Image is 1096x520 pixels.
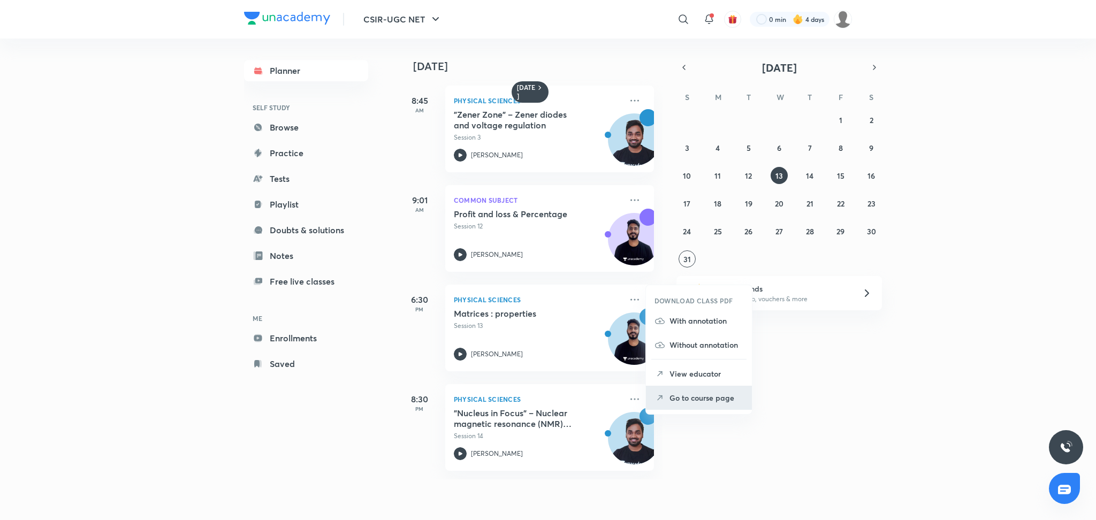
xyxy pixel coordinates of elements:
[685,282,706,304] img: referral
[685,92,689,102] abbr: Sunday
[867,226,876,236] abbr: August 30, 2025
[244,327,368,349] a: Enrollments
[832,195,849,212] button: August 22, 2025
[863,223,880,240] button: August 30, 2025
[683,171,691,181] abbr: August 10, 2025
[863,195,880,212] button: August 23, 2025
[454,194,622,207] p: Common Subject
[471,150,523,160] p: [PERSON_NAME]
[714,198,721,209] abbr: August 18, 2025
[867,171,875,181] abbr: August 16, 2025
[454,321,622,331] p: Session 13
[801,195,818,212] button: August 21, 2025
[775,171,783,181] abbr: August 13, 2025
[801,139,818,156] button: August 7, 2025
[398,107,441,113] p: AM
[471,250,523,259] p: [PERSON_NAME]
[806,171,813,181] abbr: August 14, 2025
[740,223,757,240] button: August 26, 2025
[471,449,523,458] p: [PERSON_NAME]
[683,226,691,236] abbr: August 24, 2025
[718,283,849,294] h6: Refer friends
[747,92,751,102] abbr: Tuesday
[771,223,788,240] button: August 27, 2025
[801,167,818,184] button: August 14, 2025
[398,306,441,312] p: PM
[709,139,726,156] button: August 4, 2025
[669,315,743,326] p: With annotation
[863,167,880,184] button: August 16, 2025
[740,139,757,156] button: August 5, 2025
[244,271,368,292] a: Free live classes
[679,250,696,267] button: August 31, 2025
[771,139,788,156] button: August 6, 2025
[517,83,536,101] h6: [DATE]
[839,115,842,125] abbr: August 1, 2025
[714,226,722,236] abbr: August 25, 2025
[771,195,788,212] button: August 20, 2025
[454,94,622,107] p: Physical Sciences
[454,221,622,231] p: Session 12
[244,309,368,327] h6: ME
[683,198,690,209] abbr: August 17, 2025
[808,92,812,102] abbr: Thursday
[244,60,368,81] a: Planner
[839,143,843,153] abbr: August 8, 2025
[714,171,721,181] abbr: August 11, 2025
[608,219,660,270] img: Avatar
[709,195,726,212] button: August 18, 2025
[244,12,330,25] img: Company Logo
[398,393,441,406] h5: 8:30
[454,209,587,219] h5: Profit and loss & Percentage
[832,167,849,184] button: August 15, 2025
[745,171,752,181] abbr: August 12, 2025
[244,168,368,189] a: Tests
[806,226,814,236] abbr: August 28, 2025
[1060,441,1072,454] img: ttu
[398,194,441,207] h5: 9:01
[244,98,368,117] h6: SELF STUDY
[745,198,752,209] abbr: August 19, 2025
[863,139,880,156] button: August 9, 2025
[832,223,849,240] button: August 29, 2025
[398,406,441,412] p: PM
[806,198,813,209] abbr: August 21, 2025
[654,296,733,305] h6: DOWNLOAD CLASS PDF
[747,143,751,153] abbr: August 5, 2025
[869,92,873,102] abbr: Saturday
[728,14,737,24] img: avatar
[413,60,665,73] h4: [DATE]
[244,245,368,266] a: Notes
[762,60,797,75] span: [DATE]
[669,392,743,403] p: Go to course page
[454,431,622,441] p: Session 14
[867,198,876,209] abbr: August 23, 2025
[679,223,696,240] button: August 24, 2025
[775,198,783,209] abbr: August 20, 2025
[808,143,812,153] abbr: August 7, 2025
[669,339,743,350] p: Without annotation
[679,195,696,212] button: August 17, 2025
[837,171,844,181] abbr: August 15, 2025
[834,10,852,28] img: Rai Haldar
[740,195,757,212] button: August 19, 2025
[244,219,368,241] a: Doubts & solutions
[718,294,849,304] p: Win a laptop, vouchers & more
[740,167,757,184] button: August 12, 2025
[709,167,726,184] button: August 11, 2025
[715,92,721,102] abbr: Monday
[683,254,691,264] abbr: August 31, 2025
[454,133,622,142] p: Session 3
[793,14,803,25] img: streak
[244,12,330,27] a: Company Logo
[454,408,587,429] h5: "Nucleus in Focus" – Nuclear magnetic resonance (NMR) basics
[837,198,844,209] abbr: August 22, 2025
[398,207,441,213] p: AM
[608,418,660,469] img: Avatar
[454,293,622,306] p: Physical Sciences
[685,143,689,153] abbr: August 3, 2025
[398,293,441,306] h5: 6:30
[869,143,873,153] abbr: August 9, 2025
[744,226,752,236] abbr: August 26, 2025
[679,167,696,184] button: August 10, 2025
